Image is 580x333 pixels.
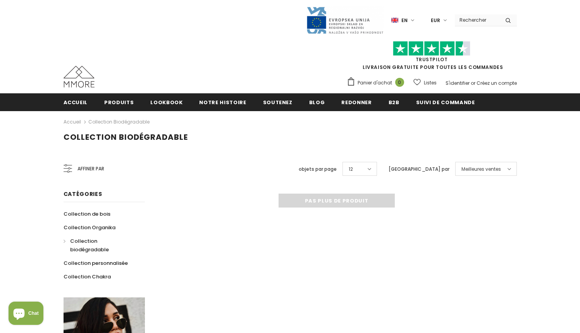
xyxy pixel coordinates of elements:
[389,93,399,111] a: B2B
[424,79,437,87] span: Listes
[446,80,470,86] a: S'identifier
[309,99,325,106] span: Blog
[70,237,109,253] span: Collection biodégradable
[341,93,372,111] a: Redonner
[150,99,182,106] span: Lookbook
[263,93,293,111] a: soutenez
[416,99,475,106] span: Suivi de commande
[263,99,293,106] span: soutenez
[309,93,325,111] a: Blog
[88,118,150,125] a: Collection biodégradable
[349,165,353,173] span: 12
[431,17,440,24] span: EUR
[199,93,246,111] a: Notre histoire
[341,99,372,106] span: Redonner
[64,256,128,270] a: Collection personnalisée
[64,221,115,234] a: Collection Organika
[471,80,475,86] span: or
[64,207,110,221] a: Collection de bois
[64,210,110,218] span: Collection de bois
[64,66,95,88] img: Cas MMORE
[64,190,102,198] span: Catégories
[64,259,128,267] span: Collection personnalisée
[64,234,136,256] a: Collection biodégradable
[64,93,88,111] a: Accueil
[64,117,81,127] a: Accueil
[401,17,408,24] span: en
[199,99,246,106] span: Notre histoire
[347,45,517,70] span: LIVRAISON GRATUITE POUR TOUTES LES COMMANDES
[64,132,188,142] span: Collection biodégradable
[104,99,134,106] span: Produits
[395,78,404,87] span: 0
[455,14,499,26] input: Search Site
[64,273,111,280] span: Collection Chakra
[6,302,46,327] inbox-online-store-chat: Shopify online store chat
[416,93,475,111] a: Suivi de commande
[393,41,470,56] img: Faites confiance aux étoiles pilotes
[306,17,384,23] a: Javni Razpis
[347,77,408,89] a: Panier d'achat 0
[477,80,517,86] a: Créez un compte
[104,93,134,111] a: Produits
[77,165,104,173] span: Affiner par
[306,6,384,34] img: Javni Razpis
[358,79,392,87] span: Panier d'achat
[64,224,115,231] span: Collection Organika
[150,93,182,111] a: Lookbook
[299,165,337,173] label: objets par page
[389,165,449,173] label: [GEOGRAPHIC_DATA] par
[461,165,501,173] span: Meilleures ventes
[413,76,437,89] a: Listes
[391,17,398,24] img: i-lang-1.png
[416,56,448,63] a: TrustPilot
[389,99,399,106] span: B2B
[64,99,88,106] span: Accueil
[64,270,111,283] a: Collection Chakra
